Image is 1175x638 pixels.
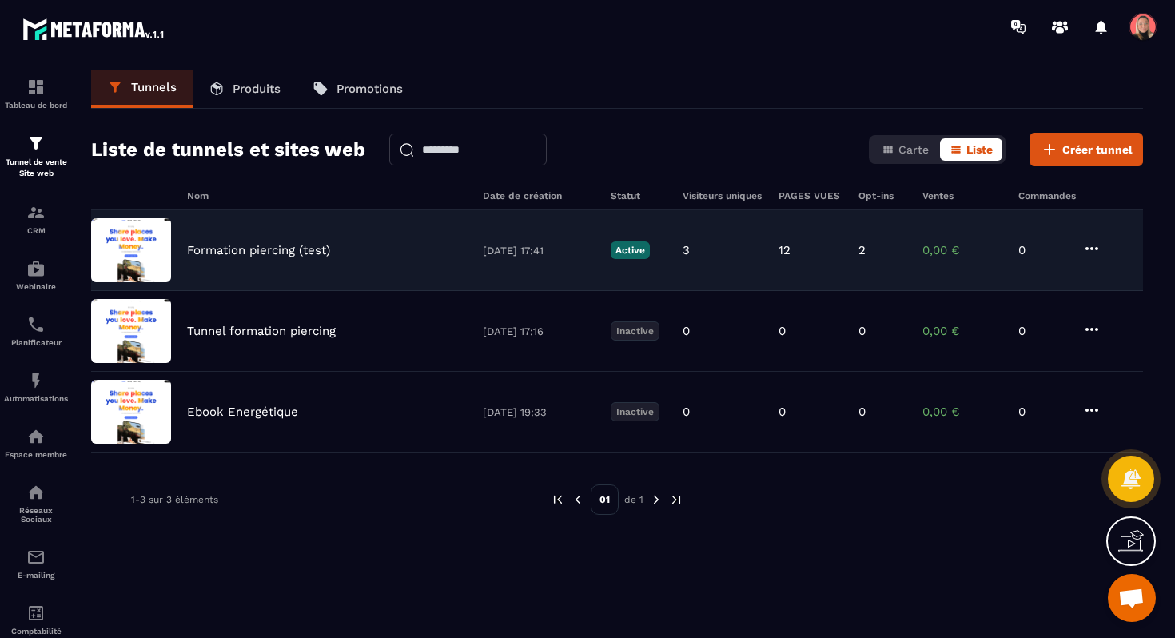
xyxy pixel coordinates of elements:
p: 0 [683,324,690,338]
h6: Date de création [483,190,595,201]
h6: Nom [187,190,467,201]
a: formationformationTableau de bord [4,66,68,122]
a: Tunnels [91,70,193,108]
p: 0 [683,405,690,419]
p: [DATE] 17:41 [483,245,595,257]
p: 0,00 € [922,405,1002,419]
p: Ebook Energétique [187,405,298,419]
img: image [91,380,171,444]
p: 12 [779,243,791,257]
span: Liste [966,143,993,156]
img: automations [26,427,46,446]
a: automationsautomationsEspace membre [4,415,68,471]
h6: Opt-ins [858,190,906,201]
p: Comptabilité [4,627,68,636]
img: social-network [26,483,46,502]
a: schedulerschedulerPlanificateur [4,303,68,359]
p: 0,00 € [922,324,1002,338]
p: Promotions [337,82,403,96]
img: formation [26,134,46,153]
p: 1-3 sur 3 éléments [131,494,218,505]
img: next [669,492,683,507]
a: formationformationCRM [4,191,68,247]
p: CRM [4,226,68,235]
p: 0,00 € [922,243,1002,257]
p: E-mailing [4,571,68,580]
p: Tunnel de vente Site web [4,157,68,179]
h2: Liste de tunnels et sites web [91,134,365,165]
p: Tableau de bord [4,101,68,110]
a: formationformationTunnel de vente Site web [4,122,68,191]
button: Liste [940,138,1002,161]
a: automationsautomationsAutomatisations [4,359,68,415]
p: Inactive [611,321,659,341]
span: Créer tunnel [1062,142,1133,158]
p: Réseaux Sociaux [4,506,68,524]
p: Formation piercing (test) [187,243,330,257]
h6: Commandes [1018,190,1076,201]
img: next [649,492,663,507]
img: accountant [26,604,46,623]
a: emailemailE-mailing [4,536,68,592]
img: automations [26,371,46,390]
p: 0 [858,324,866,338]
span: Carte [898,143,929,156]
p: 01 [591,484,619,515]
img: logo [22,14,166,43]
p: Espace membre [4,450,68,459]
p: Active [611,241,650,259]
p: Webinaire [4,282,68,291]
p: 2 [858,243,866,257]
h6: PAGES VUES [779,190,842,201]
p: Tunnels [131,80,177,94]
p: Inactive [611,402,659,421]
p: de 1 [624,493,643,506]
h6: Statut [611,190,667,201]
p: Tunnel formation piercing [187,324,336,338]
a: automationsautomationsWebinaire [4,247,68,303]
img: email [26,548,46,567]
button: Carte [872,138,938,161]
p: 0 [1018,324,1066,338]
p: 3 [683,243,690,257]
img: image [91,299,171,363]
img: formation [26,78,46,97]
button: Créer tunnel [1030,133,1143,166]
a: social-networksocial-networkRéseaux Sociaux [4,471,68,536]
img: image [91,218,171,282]
a: Produits [193,70,297,108]
p: 0 [779,405,786,419]
div: Ouvrir le chat [1108,574,1156,622]
p: Automatisations [4,394,68,403]
p: 0 [779,324,786,338]
p: [DATE] 19:33 [483,406,595,418]
a: Promotions [297,70,419,108]
h6: Ventes [922,190,1002,201]
p: 0 [1018,243,1066,257]
h6: Visiteurs uniques [683,190,763,201]
img: prev [571,492,585,507]
p: [DATE] 17:16 [483,325,595,337]
p: Produits [233,82,281,96]
img: automations [26,259,46,278]
p: 0 [1018,405,1066,419]
img: formation [26,203,46,222]
p: Planificateur [4,338,68,347]
img: prev [551,492,565,507]
p: 0 [858,405,866,419]
img: scheduler [26,315,46,334]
